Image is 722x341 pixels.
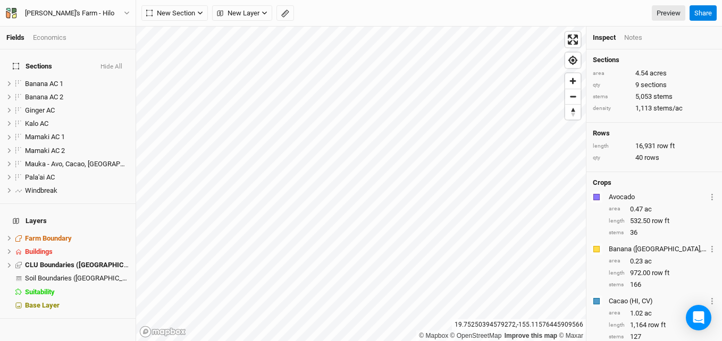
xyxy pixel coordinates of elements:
span: rows [644,153,659,163]
span: Suitability [25,288,55,296]
div: Ginger AC [25,106,129,115]
div: Base Layer [25,301,129,310]
a: Fields [6,33,24,41]
span: Soil Boundaries ([GEOGRAPHIC_DATA]) [25,274,143,282]
div: Banana (HI, Iholena) [609,244,707,254]
span: Mamaki AC 1 [25,133,65,141]
span: ac [644,204,652,214]
a: Mapbox [419,332,448,339]
div: 972.00 [609,268,716,278]
h4: Layers [6,210,129,232]
span: New Section [146,8,195,19]
div: Windbreak [25,186,129,195]
button: Shortcut: M [276,5,294,21]
button: Zoom out [565,89,581,104]
button: Reset bearing to north [565,104,581,120]
button: Crop Usage [709,295,716,307]
span: Banana AC 2 [25,93,63,101]
div: Farm Boundary [25,234,129,243]
div: 4.54 [593,69,716,78]
div: qty [593,81,630,89]
div: stems [593,93,630,101]
div: stems [609,281,625,289]
button: New Layer [212,5,272,21]
button: Enter fullscreen [565,32,581,47]
div: Buildings [25,248,129,256]
button: Hide All [100,63,123,71]
div: length [609,269,625,277]
h4: Crops [593,178,611,187]
a: Preview [652,5,685,21]
canvas: Map [136,27,586,341]
div: stems [609,229,625,237]
div: Inspect [593,33,616,42]
div: 36 [609,228,716,237]
div: Mamaki AC 1 [25,133,129,141]
div: density [593,105,630,113]
div: 5,053 [593,92,716,101]
div: 9 [593,80,716,90]
div: 16,931 [593,141,716,151]
div: 0.47 [609,204,716,214]
h4: Sections [593,56,716,64]
div: Avocado [609,192,707,202]
span: Windbreak [25,186,57,194]
button: Find my location [565,53,581,68]
div: area [593,70,630,78]
button: Share [690,5,717,21]
span: Kalo AC [25,120,48,127]
div: 166 [609,280,716,289]
div: [PERSON_NAME]'s Farm - Hilo [25,8,114,19]
span: sections [641,80,667,90]
div: stems [609,333,625,341]
div: Petunia's Farm - Hilo [25,8,114,19]
span: Ginger AC [25,106,55,114]
a: Mapbox logo [139,326,186,338]
div: length [593,142,630,150]
div: 532.50 [609,216,716,226]
a: Improve this map [505,332,557,339]
div: 1,164 [609,320,716,330]
div: 40 [593,153,716,163]
div: Soil Boundaries (US) [25,274,129,283]
div: Open Intercom Messenger [686,305,711,330]
div: 1.02 [609,309,716,318]
span: stems/ac [653,104,683,113]
a: OpenStreetMap [450,332,502,339]
span: row ft [652,216,669,226]
span: ac [644,257,652,266]
span: Sections [13,62,52,71]
div: area [609,257,625,265]
div: area [609,205,625,213]
span: row ft [652,268,669,278]
div: Mamaki AC 2 [25,147,129,155]
div: Pala'ai AC [25,173,129,182]
button: Zoom in [565,73,581,89]
span: acres [650,69,667,78]
button: Crop Usage [709,243,716,255]
span: row ft [648,320,666,330]
h4: Rows [593,129,716,138]
span: stems [653,92,673,101]
span: CLU Boundaries ([GEOGRAPHIC_DATA]) [25,261,149,269]
div: Economics [33,33,66,42]
span: Base Layer [25,301,60,309]
div: length [609,321,625,329]
button: New Section [141,5,208,21]
span: Mauka - Avo, Cacao, [GEOGRAPHIC_DATA] [25,160,153,168]
div: Notes [624,33,642,42]
span: Farm Boundary [25,234,72,242]
div: Kalo AC [25,120,129,128]
span: New Layer [217,8,259,19]
button: Crop Usage [709,191,716,203]
div: length [609,217,625,225]
div: Banana AC 1 [25,80,129,88]
div: 0.23 [609,257,716,266]
span: Banana AC 1 [25,80,63,88]
span: Reset bearing to north [565,105,581,120]
div: CLU Boundaries (US) [25,261,129,269]
span: Buildings [25,248,53,255]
